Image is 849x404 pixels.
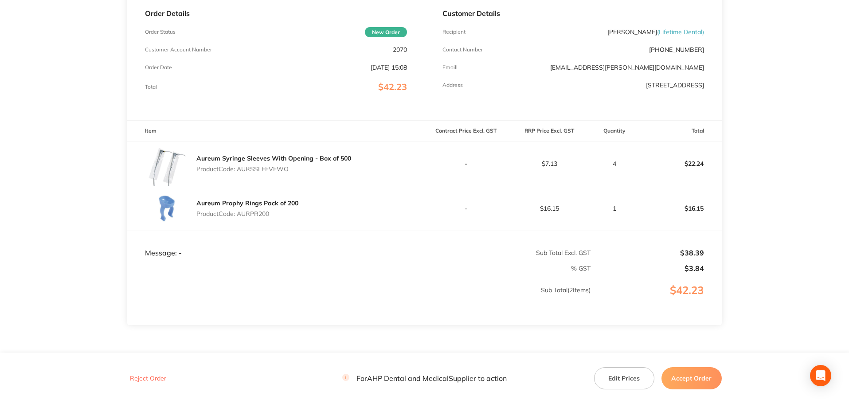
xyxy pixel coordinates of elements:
[591,284,721,314] p: $42.23
[128,286,591,311] p: Sub Total ( 2 Items)
[145,29,176,35] p: Order Status
[657,28,704,36] span: ( Lifetime Dental )
[508,160,591,167] p: $7.13
[425,205,508,212] p: -
[639,198,721,219] p: $16.15
[810,365,831,386] div: Open Intercom Messenger
[393,46,407,53] p: 2070
[196,199,298,207] a: Aureum Prophy Rings Pack of 200
[127,231,424,257] td: Message: -
[145,47,212,53] p: Customer Account Number
[594,367,654,389] button: Edit Prices
[591,121,638,141] th: Quantity
[378,81,407,92] span: $42.23
[591,205,638,212] p: 1
[425,121,508,141] th: Contract Price Excl. GST
[196,165,351,173] p: Product Code: AURSSLEEVEWO
[508,121,591,141] th: RRP Price Excl. GST
[591,160,638,167] p: 4
[145,186,189,231] img: eWRpazhyMg
[442,47,483,53] p: Contact Number
[607,28,704,35] p: [PERSON_NAME]
[649,46,704,53] p: [PHONE_NUMBER]
[425,160,508,167] p: -
[145,64,172,71] p: Order Date
[442,9,704,17] p: Customer Details
[508,205,591,212] p: $16.15
[127,121,424,141] th: Item
[550,63,704,71] a: [EMAIL_ADDRESS][PERSON_NAME][DOMAIN_NAME]
[196,154,351,162] a: Aureum Syringe Sleeves With Opening - Box of 500
[196,210,298,217] p: Product Code: AURPR200
[646,82,704,89] p: [STREET_ADDRESS]
[639,153,721,174] p: $22.24
[145,84,157,90] p: Total
[145,141,189,186] img: bzRrYngzbw
[128,265,591,272] p: % GST
[342,374,507,383] p: For AHP Dental and Medical Supplier to action
[442,82,463,88] p: Address
[442,64,458,71] p: Emaill
[661,367,722,389] button: Accept Order
[127,375,169,383] button: Reject Order
[371,64,407,71] p: [DATE] 15:08
[365,27,407,37] span: New Order
[425,249,591,256] p: Sub Total Excl. GST
[638,121,722,141] th: Total
[442,29,466,35] p: Recipient
[145,9,407,17] p: Order Details
[591,264,704,272] p: $3.84
[591,249,704,257] p: $38.39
